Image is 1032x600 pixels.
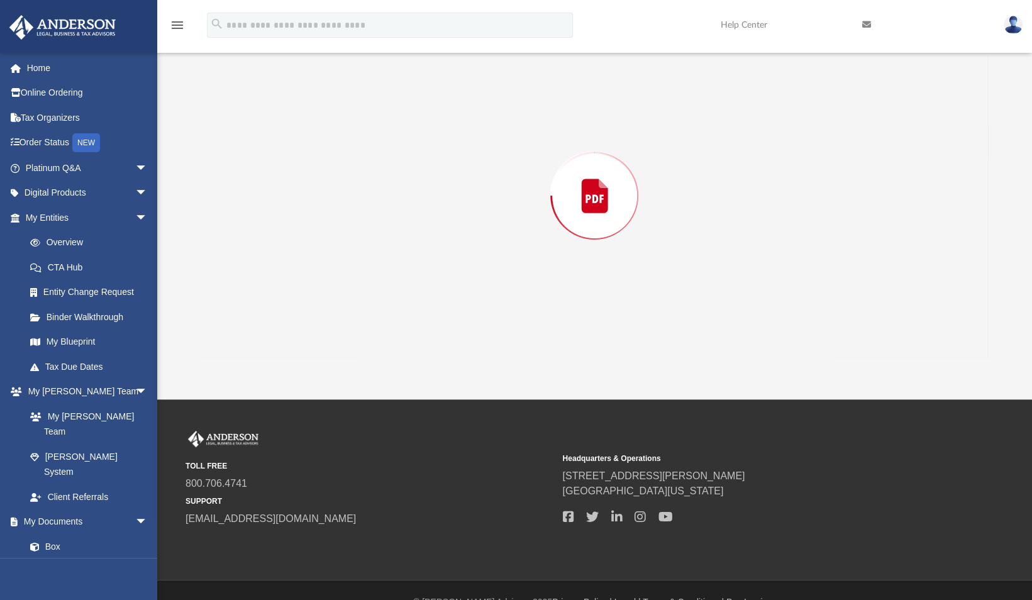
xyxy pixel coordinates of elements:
a: [GEOGRAPHIC_DATA][US_STATE] [562,486,723,496]
a: [EMAIL_ADDRESS][DOMAIN_NAME] [186,513,356,524]
a: Client Referrals [18,484,160,509]
span: arrow_drop_down [135,155,160,181]
a: Box [18,534,154,559]
span: arrow_drop_down [135,379,160,405]
a: [STREET_ADDRESS][PERSON_NAME] [562,470,745,481]
small: TOLL FREE [186,460,553,472]
a: Order StatusNEW [9,130,167,156]
a: My Entitiesarrow_drop_down [9,205,167,230]
img: User Pic [1004,16,1023,34]
div: NEW [72,133,100,152]
a: CTA Hub [18,255,167,280]
a: Home [9,55,167,81]
small: SUPPORT [186,496,553,507]
span: arrow_drop_down [135,181,160,206]
a: My Blueprint [18,330,160,355]
span: arrow_drop_down [135,509,160,535]
span: arrow_drop_down [135,205,160,231]
a: [PERSON_NAME] System [18,444,160,484]
a: Overview [18,230,167,255]
a: 800.706.4741 [186,478,247,489]
a: Online Ordering [9,81,167,106]
a: My [PERSON_NAME] Teamarrow_drop_down [9,379,160,404]
img: Anderson Advisors Platinum Portal [6,15,119,40]
a: Tax Organizers [9,105,167,130]
a: menu [170,24,185,33]
a: My Documentsarrow_drop_down [9,509,160,535]
a: Digital Productsarrow_drop_down [9,181,167,206]
i: menu [170,18,185,33]
a: Tax Due Dates [18,354,167,379]
small: Headquarters & Operations [562,453,930,464]
a: Entity Change Request [18,280,167,305]
i: search [210,17,224,31]
a: Platinum Q&Aarrow_drop_down [9,155,167,181]
a: Binder Walkthrough [18,304,167,330]
img: Anderson Advisors Platinum Portal [186,431,261,447]
a: My [PERSON_NAME] Team [18,404,154,444]
div: Preview [201,1,989,358]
